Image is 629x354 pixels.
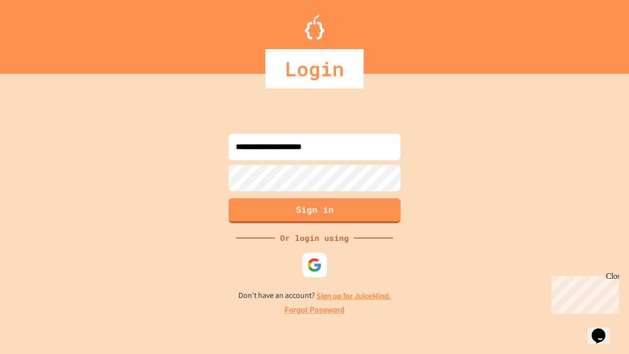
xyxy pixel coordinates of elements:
p: Don't have an account? [238,290,391,302]
a: Sign up for JuiceMind. [316,291,391,301]
img: Logo.svg [305,15,324,39]
iframe: chat widget [588,315,619,344]
button: Sign in [229,198,400,223]
iframe: chat widget [547,272,619,314]
a: Forgot Password [285,304,344,316]
div: Chat with us now!Close [4,4,68,62]
div: Or login using [275,232,354,244]
div: Login [265,49,364,88]
img: google-icon.svg [307,258,322,272]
